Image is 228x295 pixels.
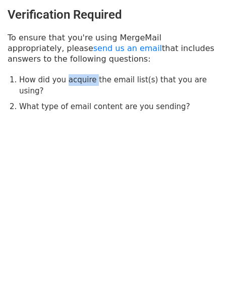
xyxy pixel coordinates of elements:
li: What type of email content are you sending? [19,101,220,113]
a: send us an email [93,43,162,53]
iframe: Chat Widget [178,247,228,295]
li: How did you acquire the email list(s) that you are using? [19,74,220,97]
h3: Verification Required [8,8,220,22]
p: To ensure that you're using MergeMail appropriately, please that includes answers to the followin... [8,32,220,64]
